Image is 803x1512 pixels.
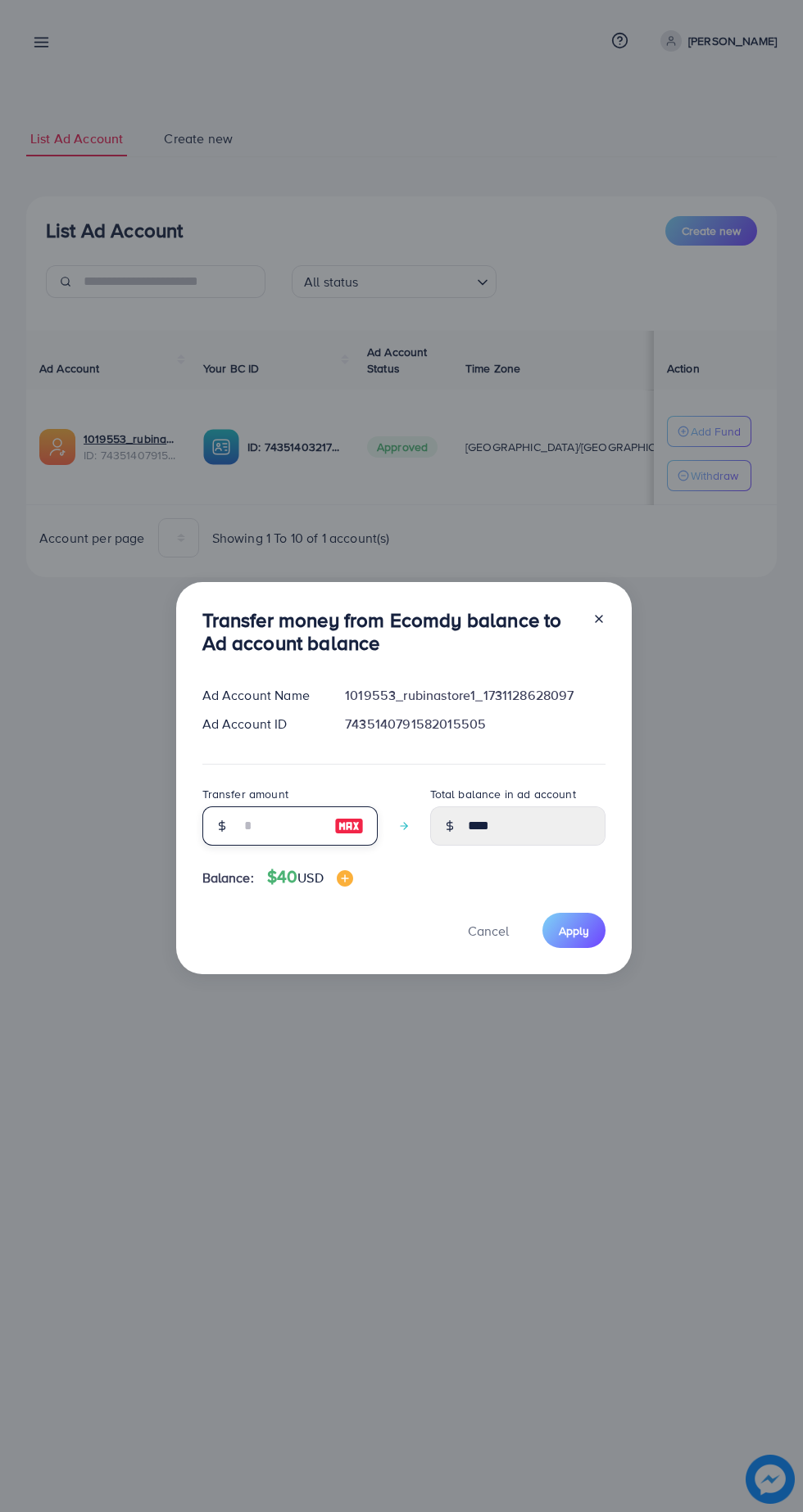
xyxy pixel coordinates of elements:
[334,816,364,836] img: image
[202,869,254,887] span: Balance:
[189,686,333,705] div: Ad Account Name
[542,913,606,948] button: Apply
[468,922,509,940] span: Cancel
[430,786,576,802] label: Total balance in ad account
[337,870,353,887] img: image
[297,869,323,887] span: USD
[559,923,589,939] span: Apply
[189,715,333,733] div: Ad Account ID
[202,608,579,656] h3: Transfer money from Ecomdy balance to Ad account balance
[447,913,529,948] button: Cancel
[332,686,618,705] div: 1019553_rubinastore1_1731128628097
[267,867,353,887] h4: $40
[202,786,288,802] label: Transfer amount
[332,715,618,733] div: 7435140791582015505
